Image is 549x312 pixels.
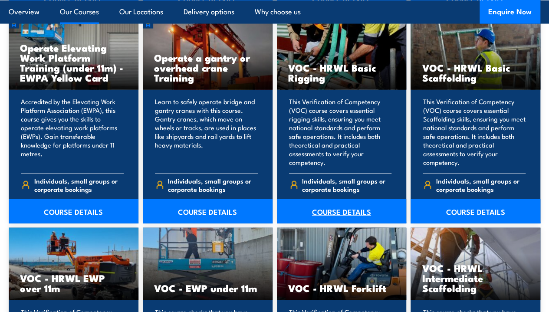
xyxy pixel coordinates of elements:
h3: VOC - EWP under 11m [154,283,261,293]
a: COURSE DETAILS [9,199,138,223]
span: Individuals, small groups or corporate bookings [168,177,257,193]
p: This Verification of Competency (VOC) course covers essential Scaffolding skills, ensuring you me... [423,97,526,167]
a: COURSE DETAILS [411,199,540,223]
span: Individuals, small groups or corporate bookings [436,177,526,193]
span: Individuals, small groups or corporate bookings [302,177,391,193]
p: Learn to safely operate bridge and gantry cranes with this course. Gantry cranes, which move on w... [155,97,258,167]
h3: VOC - HRWL Basic Rigging [288,62,395,82]
p: This Verification of Competency (VOC) course covers essential rigging skills, ensuring you meet n... [289,97,392,167]
h3: VOC - HRWL Forklift [288,283,395,293]
h3: Operate a gantry or overhead crane Training [154,53,261,82]
h3: VOC - HRWL Intermediate Scaffolding [422,263,529,293]
h3: VOC - HRWL Basic Scaffolding [422,62,529,82]
span: Individuals, small groups or corporate bookings [34,177,124,193]
a: COURSE DETAILS [143,199,273,223]
a: COURSE DETAILS [277,199,407,223]
h3: Operate Elevating Work Platform Training (under 11m) - EWPA Yellow Card [20,43,127,82]
h3: VOC - HRWL EWP over 11m [20,273,127,293]
p: Accredited by the Elevating Work Platform Association (EWPA), this course gives you the skills to... [21,97,124,167]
